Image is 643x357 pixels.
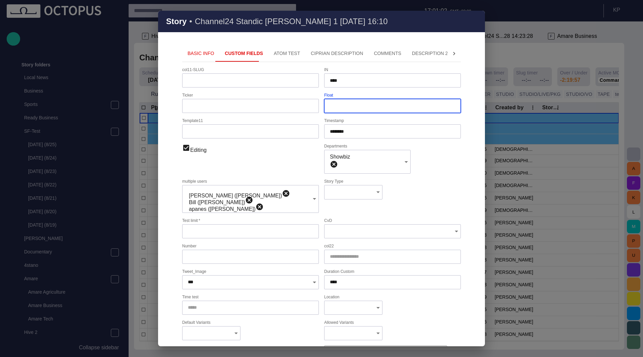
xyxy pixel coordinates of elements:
[182,345,199,351] label: Producer
[305,46,368,62] button: Ciprian description
[324,294,339,300] label: Location
[182,320,210,325] label: Default Variants
[189,189,290,195] div: [PERSON_NAME] ([PERSON_NAME])
[373,187,383,197] button: Open
[324,67,328,73] label: IN
[324,179,343,184] label: Story Type
[182,294,199,300] label: Time test
[189,17,192,26] h3: •
[189,193,282,198] span: [PERSON_NAME] ([PERSON_NAME])
[324,218,332,223] label: CvD
[190,147,207,153] span: Editing
[231,329,241,338] button: Open
[189,206,256,212] span: apanes ([PERSON_NAME])
[324,143,347,149] label: Departments
[324,320,354,325] label: Allowed Variants
[324,118,344,124] label: Timestamp
[373,303,383,312] button: Open
[310,194,319,203] button: Open
[182,218,200,223] label: Test limit
[219,46,268,62] button: Custom Fields
[268,46,305,62] button: ATOM Test
[182,118,203,124] label: Template11
[182,243,197,249] label: Number
[182,269,206,274] label: Tweet_Image
[324,93,333,98] label: Float
[310,278,319,287] button: Open
[158,11,485,346] div: Story
[330,154,350,160] span: Showbiz
[166,17,187,26] h2: Story
[330,154,350,170] div: Showbiz
[407,46,453,62] button: Description 2
[182,179,207,184] label: multiple users
[324,243,334,249] label: col22
[182,93,193,98] label: Ticker
[373,329,383,338] button: Open
[324,345,341,351] label: Category
[189,199,245,205] span: Bill ([PERSON_NAME])
[195,17,388,26] h3: Channel24 Standic [PERSON_NAME] 1 [DATE] 16:10
[324,269,354,274] label: Duration Custom
[158,11,485,32] div: Story
[182,67,204,73] label: col11-SLUG
[368,46,407,62] button: Comments
[189,196,253,201] div: Bill ([PERSON_NAME])
[189,203,264,208] div: apanes ([PERSON_NAME])
[402,157,411,167] button: Open
[452,227,461,236] button: Open
[182,46,219,62] button: Basic Info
